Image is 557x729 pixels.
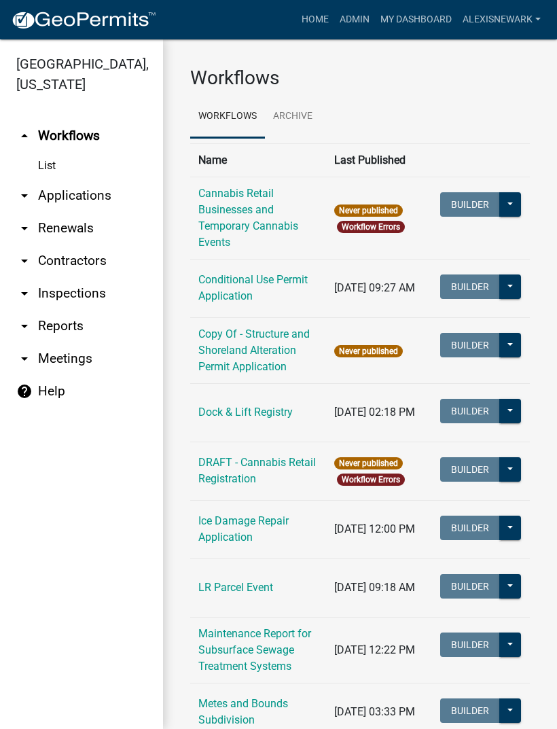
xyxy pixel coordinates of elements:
[16,188,33,204] i: arrow_drop_down
[198,187,298,249] a: Cannabis Retail Businesses and Temporary Cannabis Events
[16,318,33,334] i: arrow_drop_down
[326,143,431,177] th: Last Published
[16,285,33,302] i: arrow_drop_down
[334,205,403,217] span: Never published
[334,643,415,656] span: [DATE] 12:22 PM
[265,95,321,139] a: Archive
[334,705,415,718] span: [DATE] 03:33 PM
[198,697,288,726] a: Metes and Bounds Subdivision
[440,516,500,540] button: Builder
[198,327,310,373] a: Copy Of - Structure and Shoreland Alteration Permit Application
[198,456,316,485] a: DRAFT - Cannabis Retail Registration
[334,7,375,33] a: Admin
[198,581,273,594] a: LR Parcel Event
[334,406,415,419] span: [DATE] 02:18 PM
[375,7,457,33] a: My Dashboard
[440,192,500,217] button: Builder
[190,95,265,139] a: Workflows
[190,143,326,177] th: Name
[334,457,403,469] span: Never published
[334,281,415,294] span: [DATE] 09:27 AM
[334,345,403,357] span: Never published
[440,574,500,599] button: Builder
[440,633,500,657] button: Builder
[198,627,311,673] a: Maintenance Report for Subsurface Sewage Treatment Systems
[440,274,500,299] button: Builder
[296,7,334,33] a: Home
[16,383,33,399] i: help
[198,273,308,302] a: Conditional Use Permit Application
[16,253,33,269] i: arrow_drop_down
[457,7,546,33] a: alexisnewark
[342,475,400,484] a: Workflow Errors
[440,457,500,482] button: Builder
[198,406,293,419] a: Dock & Lift Registry
[190,67,530,90] h3: Workflows
[16,351,33,367] i: arrow_drop_down
[16,128,33,144] i: arrow_drop_up
[16,220,33,236] i: arrow_drop_down
[440,333,500,357] button: Builder
[334,522,415,535] span: [DATE] 12:00 PM
[440,399,500,423] button: Builder
[334,581,415,594] span: [DATE] 09:18 AM
[198,514,289,544] a: Ice Damage Repair Application
[440,698,500,723] button: Builder
[342,222,400,232] a: Workflow Errors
